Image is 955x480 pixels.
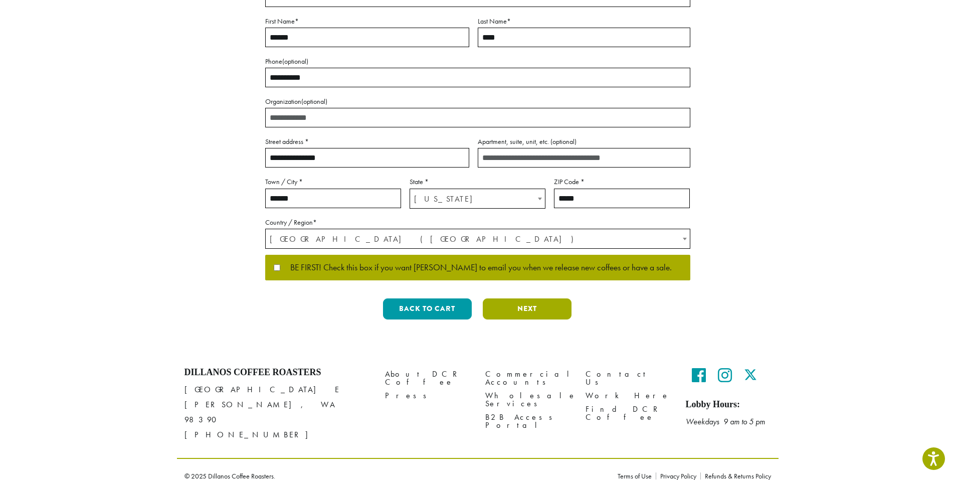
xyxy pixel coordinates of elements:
[385,367,470,389] a: About DCR Coffee
[618,472,656,479] a: Terms of Use
[184,367,370,378] h4: Dillanos Coffee Roasters
[265,15,469,28] label: First Name
[410,176,545,188] label: State
[554,176,690,188] label: ZIP Code
[586,403,671,424] a: Find DCR Coffee
[184,382,370,442] p: [GEOGRAPHIC_DATA] E [PERSON_NAME], WA 98390 [PHONE_NUMBER]
[274,264,280,271] input: BE FIRST! Check this box if you want [PERSON_NAME] to email you when we release new coffees or ha...
[385,389,470,403] a: Press
[686,399,771,410] h5: Lobby Hours:
[700,472,771,479] a: Refunds & Returns Policy
[550,137,577,146] span: (optional)
[265,229,690,249] span: Country / Region
[686,416,765,427] em: Weekdays 9 am to 5 pm
[410,189,545,209] span: State
[282,57,308,66] span: (optional)
[586,367,671,389] a: Contact Us
[478,15,690,28] label: Last Name
[485,411,570,432] a: B2B Access Portal
[301,97,327,106] span: (optional)
[478,135,690,148] label: Apartment, suite, unit, etc.
[410,189,545,209] span: Illinois
[586,389,671,403] a: Work Here
[266,229,690,249] span: United States (US)
[184,472,603,479] p: © 2025 Dillanos Coffee Roasters.
[485,367,570,389] a: Commercial Accounts
[383,298,472,319] button: Back to cart
[656,472,700,479] a: Privacy Policy
[280,263,672,272] span: BE FIRST! Check this box if you want [PERSON_NAME] to email you when we release new coffees or ha...
[265,135,469,148] label: Street address
[485,389,570,411] a: Wholesale Services
[265,95,690,108] label: Organization
[265,176,401,188] label: Town / City
[483,298,571,319] button: Next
